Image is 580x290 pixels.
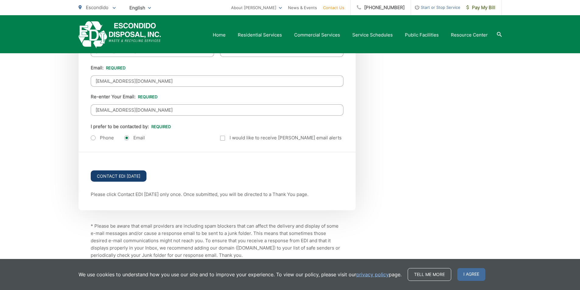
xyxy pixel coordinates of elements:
p: Please click Contact EDI [DATE] only once. Once submitted, you will be directed to a Thank You page. [91,191,343,198]
a: Resource Center [451,31,488,39]
label: Email [124,135,145,141]
a: Service Schedules [352,31,393,39]
label: Re-enter Your Email: [91,94,157,100]
p: We use cookies to understand how you use our site and to improve your experience. To view our pol... [79,271,402,278]
a: News & Events [288,4,317,11]
label: I prefer to be contacted by: [91,124,171,129]
label: Email: [91,65,125,71]
span: Pay My Bill [466,4,495,11]
a: Contact Us [323,4,344,11]
a: privacy policy [356,271,389,278]
label: I would like to receive [PERSON_NAME] email alerts [220,134,342,142]
span: I agree [457,268,485,281]
label: Phone [91,135,114,141]
a: Home [213,31,226,39]
p: * Please be aware that email providers are including spam blockers that can affect the delivery a... [91,222,343,259]
input: Contact EDI [DATE] [91,170,146,182]
a: About [PERSON_NAME] [231,4,282,11]
a: Tell me more [408,268,451,281]
span: Escondido [86,5,108,10]
span: English [125,2,156,13]
a: Commercial Services [294,31,340,39]
a: EDCD logo. Return to the homepage. [79,21,161,48]
a: Public Facilities [405,31,439,39]
a: Residential Services [238,31,282,39]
